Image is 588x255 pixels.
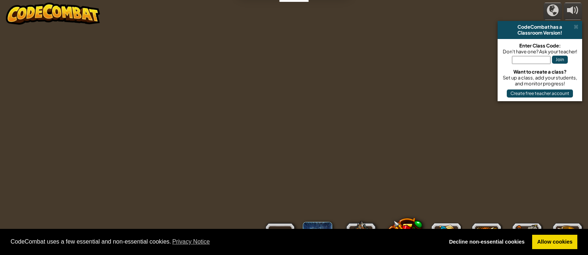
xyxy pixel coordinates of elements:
button: CodeCombat Premium [384,216,422,255]
button: Achievements [553,223,582,252]
a: learn more about cookies [171,236,211,247]
a: Clans [431,223,461,252]
div: Set up a class, add your students, and monitor progress! [501,75,578,86]
button: Adjust volume [564,3,582,20]
button: CodeCombat Worlds on Roblox [343,219,379,254]
span: CodeCombat AI HackStack [303,222,332,251]
div: Don't have one? Ask your teacher! [501,49,578,54]
button: Items [472,223,501,252]
button: Heroes [512,223,542,252]
div: Enter Class Code: [501,43,578,49]
button: Join [552,56,568,64]
img: CodeCombat - Learn how to code by playing a game [6,3,100,25]
a: allow cookies [532,235,577,249]
a: deny cookies [444,235,530,249]
div: Want to create a class? [501,69,578,75]
div: CodeCombat has a [501,24,579,30]
button: Campaigns [544,3,562,20]
span: CodeCombat uses a few essential and non-essential cookies. [11,236,438,247]
div: Classroom Version! [501,30,579,36]
button: Create free teacher account [507,89,573,98]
